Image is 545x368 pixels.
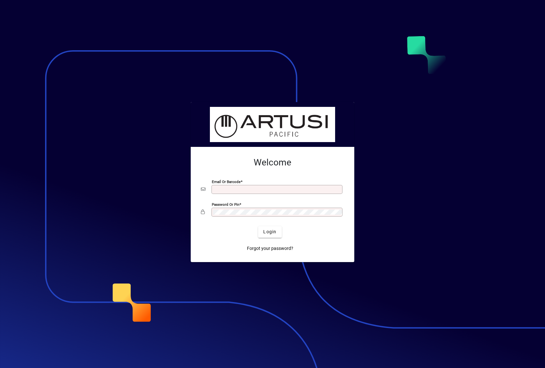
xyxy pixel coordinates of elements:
[212,179,241,184] mat-label: Email or Barcode
[258,226,281,238] button: Login
[212,202,239,206] mat-label: Password or Pin
[244,243,296,254] a: Forgot your password?
[201,157,344,168] h2: Welcome
[247,245,293,252] span: Forgot your password?
[263,228,276,235] span: Login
